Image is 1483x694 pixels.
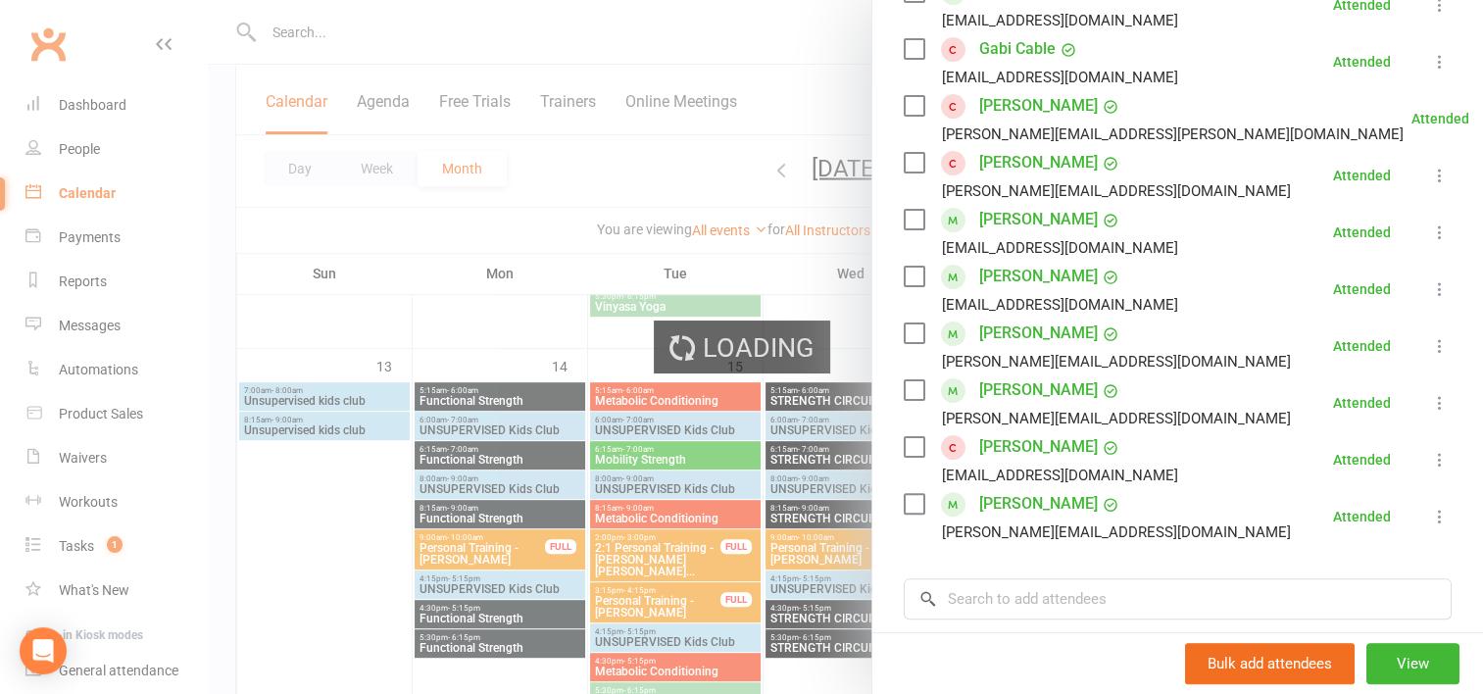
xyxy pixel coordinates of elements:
[942,463,1178,488] div: [EMAIL_ADDRESS][DOMAIN_NAME]
[942,349,1291,374] div: [PERSON_NAME][EMAIL_ADDRESS][DOMAIN_NAME]
[1366,643,1459,684] button: View
[1333,396,1391,410] div: Attended
[1333,169,1391,182] div: Attended
[1333,453,1391,467] div: Attended
[979,147,1098,178] a: [PERSON_NAME]
[979,261,1098,292] a: [PERSON_NAME]
[904,578,1452,620] input: Search to add attendees
[1333,282,1391,296] div: Attended
[1185,643,1355,684] button: Bulk add attendees
[942,292,1178,318] div: [EMAIL_ADDRESS][DOMAIN_NAME]
[1333,55,1391,69] div: Attended
[942,8,1178,33] div: [EMAIL_ADDRESS][DOMAIN_NAME]
[942,406,1291,431] div: [PERSON_NAME][EMAIL_ADDRESS][DOMAIN_NAME]
[979,204,1098,235] a: [PERSON_NAME]
[1411,112,1469,125] div: Attended
[979,488,1098,520] a: [PERSON_NAME]
[1333,510,1391,523] div: Attended
[979,33,1056,65] a: Gabi Cable
[1333,225,1391,239] div: Attended
[979,90,1098,122] a: [PERSON_NAME]
[20,627,67,674] div: Open Intercom Messenger
[1333,339,1391,353] div: Attended
[942,235,1178,261] div: [EMAIL_ADDRESS][DOMAIN_NAME]
[942,65,1178,90] div: [EMAIL_ADDRESS][DOMAIN_NAME]
[979,431,1098,463] a: [PERSON_NAME]
[942,178,1291,204] div: [PERSON_NAME][EMAIL_ADDRESS][DOMAIN_NAME]
[942,122,1404,147] div: [PERSON_NAME][EMAIL_ADDRESS][PERSON_NAME][DOMAIN_NAME]
[942,520,1291,545] div: [PERSON_NAME][EMAIL_ADDRESS][DOMAIN_NAME]
[979,374,1098,406] a: [PERSON_NAME]
[979,318,1098,349] a: [PERSON_NAME]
